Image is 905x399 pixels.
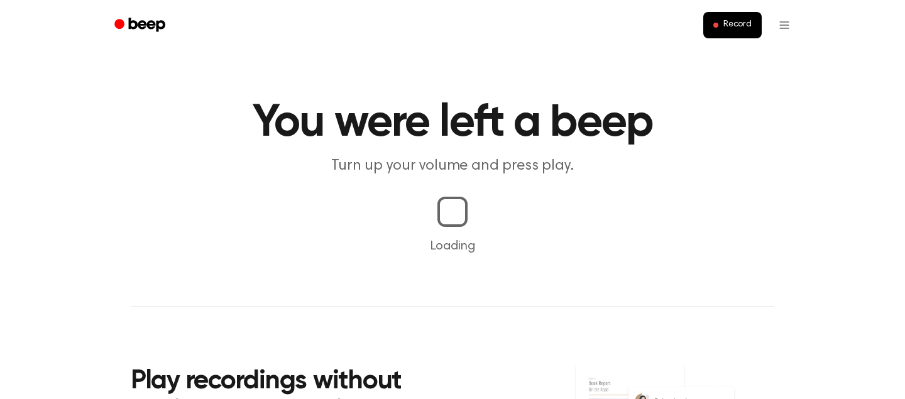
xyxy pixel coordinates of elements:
[703,12,762,38] button: Record
[211,156,694,177] p: Turn up your volume and press play.
[15,237,890,256] p: Loading
[723,19,752,31] span: Record
[769,10,799,40] button: Open menu
[106,13,177,38] a: Beep
[131,101,774,146] h1: You were left a beep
